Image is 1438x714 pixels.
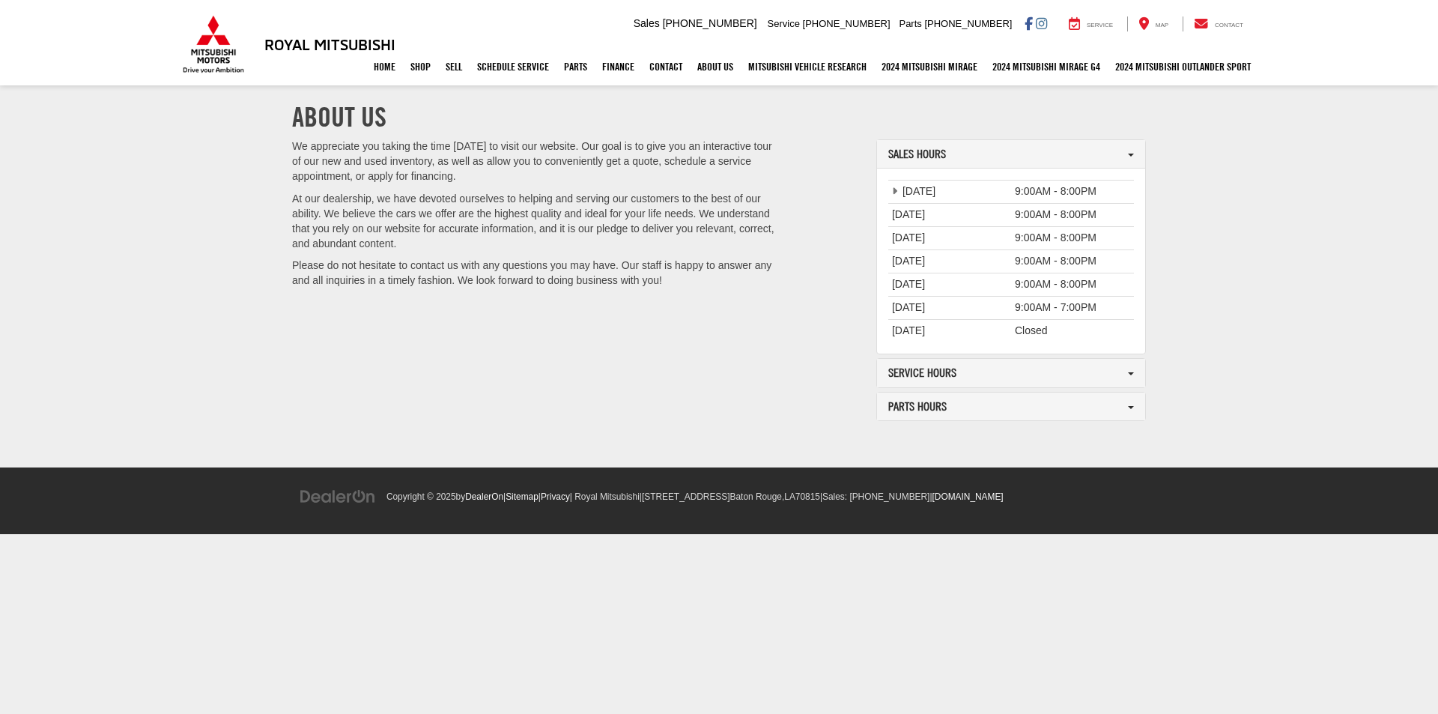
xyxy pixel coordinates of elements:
a: Shop [403,48,438,85]
a: Home [366,48,403,85]
span: [STREET_ADDRESS] [642,491,730,502]
span: | [503,491,539,502]
a: Sell [438,48,470,85]
a: Parts: Opens in a new tab [556,48,595,85]
a: Service [1058,16,1124,31]
h3: Royal Mitsubishi [264,36,395,52]
span: [PHONE_NUMBER] [924,18,1012,29]
a: Contact [1183,16,1255,31]
a: Sitemap [506,491,539,502]
span: LA [784,491,795,502]
a: 2024 Mitsubishi Mirage [874,48,985,85]
td: 9:00AM - 8:00PM [1011,250,1134,273]
a: Mitsubishi Vehicle Research [741,48,874,85]
span: Baton Rouge, [730,491,785,502]
a: 2024 Mitsubishi Outlander SPORT [1108,48,1258,85]
span: 70815 [795,491,820,502]
a: Facebook: Click to visit our Facebook page [1025,17,1033,29]
h1: About Us [292,102,1146,132]
a: [DOMAIN_NAME] [932,491,1004,502]
span: Service [768,18,800,29]
span: | [640,491,820,502]
td: 9:00AM - 8:00PM [1011,227,1134,250]
img: Mitsubishi [180,15,247,73]
td: [DATE] [888,320,1011,342]
a: Service Hours [888,366,1134,380]
span: Sales: [822,491,847,502]
span: | [929,491,1003,502]
a: Schedule Service: Opens in a new tab [470,48,556,85]
span: Service [1087,22,1113,28]
p: At our dealership, we have devoted ourselves to helping and serving our customers to the best of ... [292,192,780,252]
a: Instagram: Click to visit our Instagram page [1036,17,1047,29]
a: Finance [595,48,642,85]
a: Map [1127,16,1180,31]
span: | Royal Mitsubishi [570,491,640,502]
a: About Us [690,48,741,85]
span: [PHONE_NUMBER] [849,491,929,502]
img: DealerOn [300,488,376,505]
a: Privacy [541,491,570,502]
span: [PHONE_NUMBER] [803,18,891,29]
td: [DATE] [888,204,1011,227]
td: [DATE] [888,297,1011,320]
td: Closed [1011,320,1134,342]
a: Sales Hours [888,148,1134,161]
td: 9:00AM - 8:00PM [1011,273,1134,297]
a: DealerOn Home Page [465,491,503,502]
td: [DATE] [888,181,1011,204]
span: by [456,491,503,502]
span: Contact [1215,22,1243,28]
span: | [820,491,930,502]
span: Sales [634,17,660,29]
td: 9:00AM - 7:00PM [1011,297,1134,320]
td: 9:00AM - 8:00PM [1011,204,1134,227]
a: 2024 Mitsubishi Mirage G4 [985,48,1108,85]
td: 9:00AM - 8:00PM [1011,181,1134,204]
span: Parts [899,18,921,29]
a: Parts Hours [888,400,1134,414]
span: | [539,491,570,502]
span: Map [1156,22,1168,28]
td: [DATE] [888,250,1011,273]
a: DealerOn [300,490,376,502]
p: We appreciate you taking the time [DATE] to visit our website. Our goal is to give you an interac... [292,139,780,184]
a: Contact [642,48,690,85]
p: Please do not hesitate to contact us with any questions you may have. Our staff is happy to answe... [292,258,780,288]
span: Copyright © 2025 [386,491,456,502]
td: [DATE] [888,227,1011,250]
td: [DATE] [888,273,1011,297]
span: [PHONE_NUMBER] [663,17,757,29]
